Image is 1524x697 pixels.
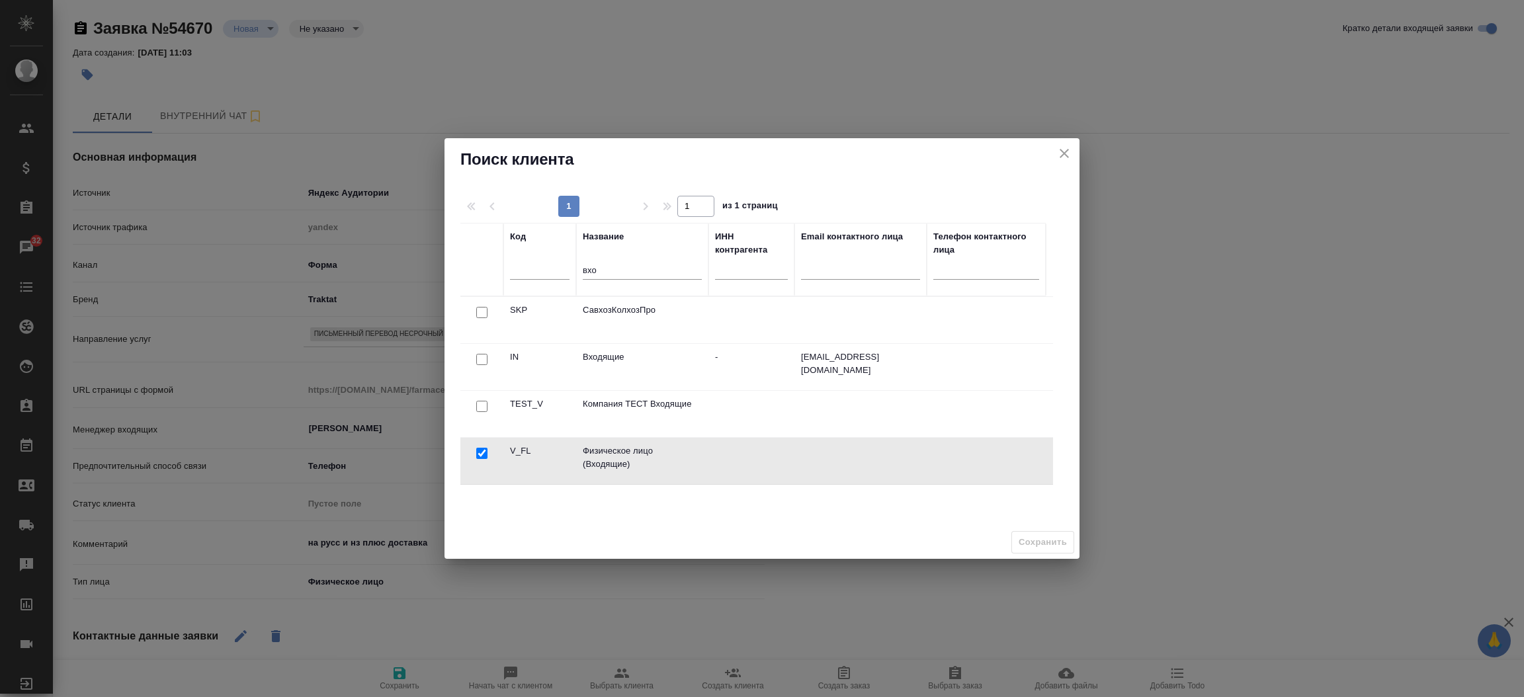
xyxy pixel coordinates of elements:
div: Телефон контактного лица [933,230,1039,257]
td: TEST_V [503,391,576,437]
p: Физическое лицо (Входящие) [583,444,702,471]
span: из 1 страниц [722,198,778,217]
td: - [708,344,794,390]
span: Выберите клиента [1011,531,1074,554]
div: ИНН контрагента [715,230,788,257]
p: Компания ТЕСТ Входящие [583,397,702,411]
div: Название [583,230,624,243]
p: СавхозКолхозПро [583,304,702,317]
div: Email контактного лица [801,230,903,243]
td: SKP [503,297,576,343]
div: Код [510,230,526,243]
p: [EMAIL_ADDRESS][DOMAIN_NAME] [801,350,920,377]
h2: Поиск клиента [460,149,1064,170]
button: close [1054,143,1074,163]
td: IN [503,344,576,390]
p: Входящие [583,350,702,364]
td: V_FL [503,438,576,484]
